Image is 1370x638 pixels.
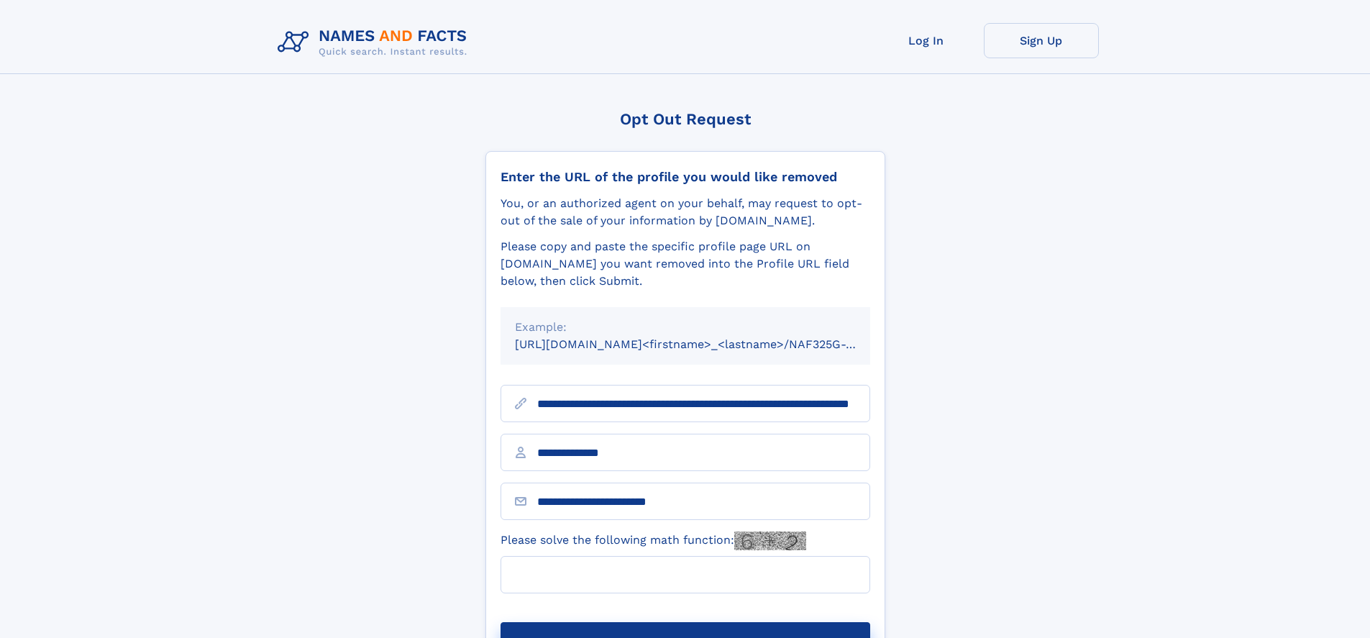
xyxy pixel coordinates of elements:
small: [URL][DOMAIN_NAME]<firstname>_<lastname>/NAF325G-xxxxxxxx [515,337,898,351]
div: Example: [515,319,856,336]
a: Log In [869,23,984,58]
img: Logo Names and Facts [272,23,479,62]
div: You, or an authorized agent on your behalf, may request to opt-out of the sale of your informatio... [501,195,870,229]
div: Enter the URL of the profile you would like removed [501,169,870,185]
label: Please solve the following math function: [501,532,806,550]
a: Sign Up [984,23,1099,58]
div: Please copy and paste the specific profile page URL on [DOMAIN_NAME] you want removed into the Pr... [501,238,870,290]
div: Opt Out Request [485,110,885,128]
